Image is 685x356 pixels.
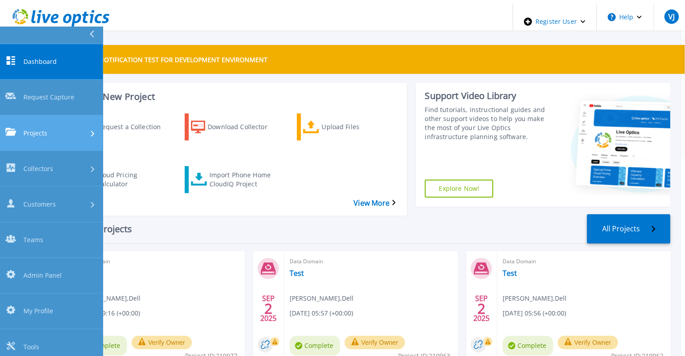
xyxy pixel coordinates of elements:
[23,235,43,244] span: Teams
[425,105,552,141] div: Find tutorials, instructional guides and other support videos to help you make the most of your L...
[23,342,39,351] span: Tools
[23,199,56,209] span: Customers
[71,55,268,64] p: THIS IS A NOTIFICATION TEST FOR DEVELOPMENT ENVIRONMENT
[425,90,552,102] div: Support Video Library
[23,57,57,66] span: Dashboard
[23,270,62,280] span: Admin Panel
[558,336,618,349] button: Verify Owner
[23,306,53,316] span: My Profile
[597,4,653,31] button: Help
[23,164,53,173] span: Collectors
[290,336,340,356] span: Complete
[668,13,674,20] span: VJ
[264,305,272,312] span: 2
[23,128,47,138] span: Projects
[132,336,192,349] button: Verify Owner
[77,293,141,303] span: [PERSON_NAME] , Dell
[77,308,140,318] span: [DATE] 09:16 (+00:00)
[260,292,277,325] div: SEP 2025
[503,257,665,266] span: Data Domain
[503,293,567,303] span: [PERSON_NAME] , Dell
[290,269,304,278] a: Test
[290,293,354,303] span: [PERSON_NAME] , Dell
[473,292,490,325] div: SEP 2025
[72,166,181,193] a: Cloud Pricing Calculator
[503,336,553,356] span: Complete
[208,116,280,138] div: Download Collector
[77,257,239,266] span: Data Domain
[297,113,406,140] a: Upload Files
[290,308,353,318] span: [DATE] 05:57 (+00:00)
[96,168,168,191] div: Cloud Pricing Calculator
[477,305,485,312] span: 2
[23,93,74,102] span: Request Capture
[209,168,281,191] div: Import Phone Home CloudIQ Project
[503,308,566,318] span: [DATE] 05:56 (+00:00)
[513,4,596,40] div: Register User
[425,180,493,198] a: Explore Now!
[185,113,294,140] a: Download Collector
[503,269,517,278] a: Test
[72,92,395,102] h3: Start a New Project
[322,116,394,138] div: Upload Files
[98,116,170,138] div: Request a Collection
[72,113,181,140] a: Request a Collection
[587,214,670,243] a: All Projects
[354,199,395,207] a: View More
[290,257,452,266] span: Data Domain
[345,336,405,349] button: Verify Owner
